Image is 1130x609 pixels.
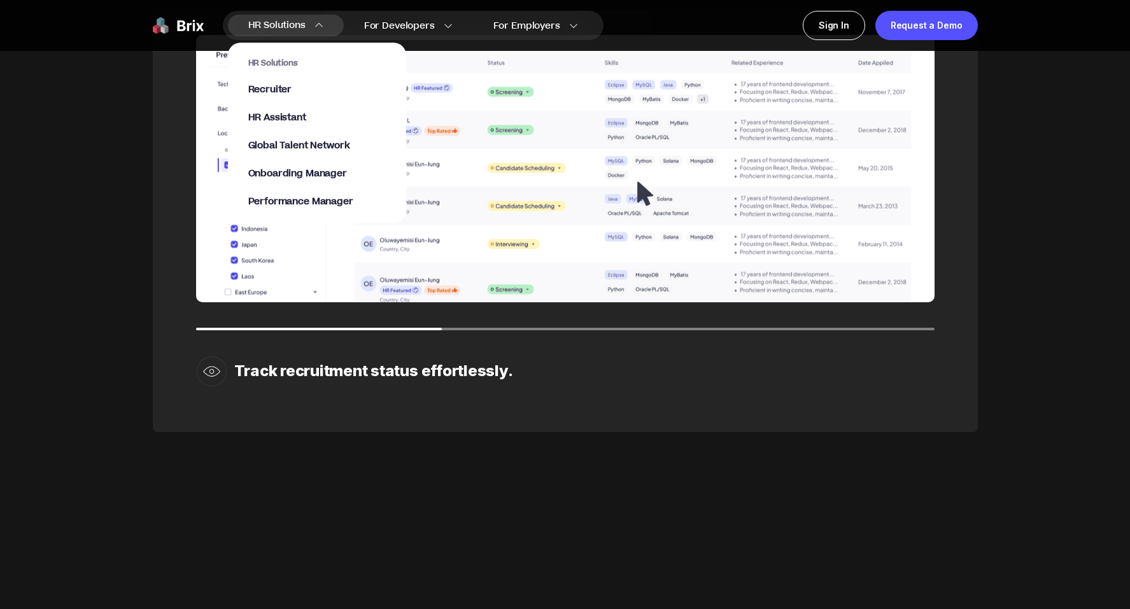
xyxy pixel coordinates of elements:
span: HR Solutions [248,15,306,36]
a: Sign In [803,11,865,40]
span: HR Solutions [248,58,386,68]
span: Performance Manager [248,195,353,208]
img: avatar [196,35,935,302]
a: Request a Demo [875,11,978,40]
a: Performance Manager [248,195,386,208]
a: Recruiter [248,83,386,96]
div: Track recruitment status effortlessly. [234,361,513,381]
span: Onboarding Manager [248,167,347,180]
a: Onboarding Manager [248,167,386,180]
a: HR Assistant [248,111,386,124]
span: Global Talent Network [248,139,350,152]
span: Recruiter [248,83,292,96]
span: For Employers [493,19,560,32]
a: Global Talent Network [248,139,386,152]
span: For Developers [364,19,435,32]
span: HR Assistant [248,111,306,124]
